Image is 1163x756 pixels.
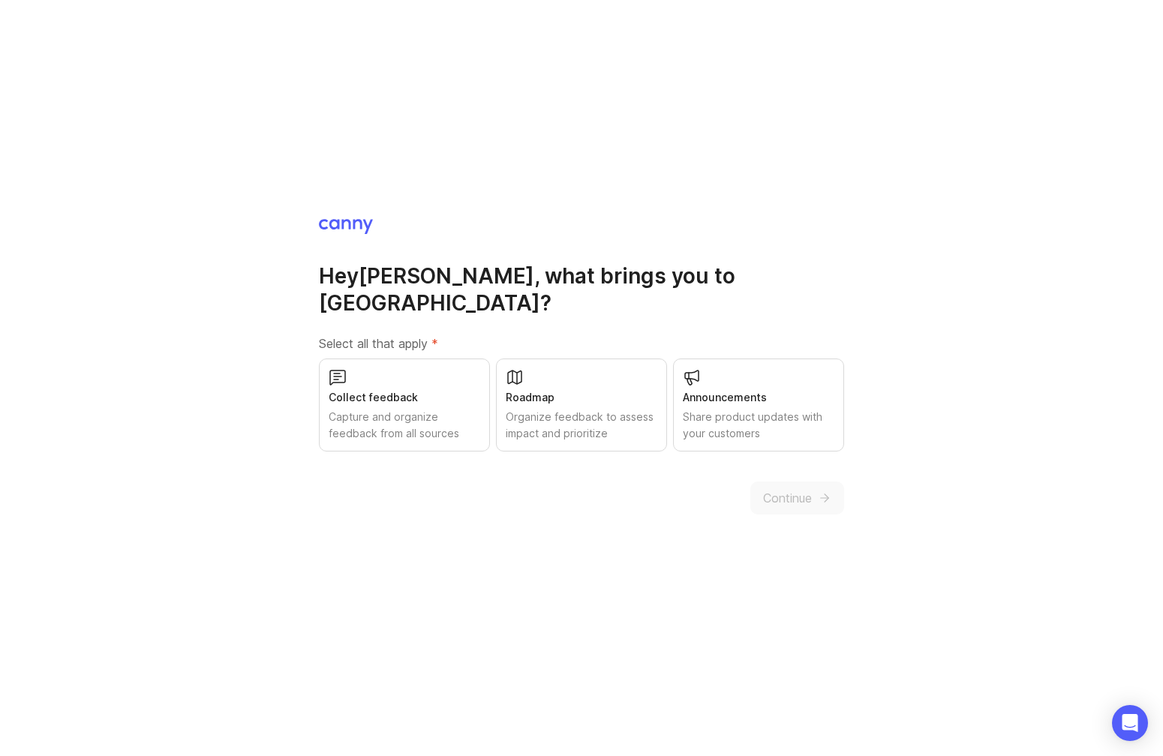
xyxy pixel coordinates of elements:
img: Canny Home [319,219,373,234]
div: Organize feedback to assess impact and prioritize [506,409,657,442]
button: AnnouncementsShare product updates with your customers [673,358,844,451]
div: Roadmap [506,389,657,406]
span: Continue [763,489,812,507]
div: Capture and organize feedback from all sources [329,409,480,442]
div: Share product updates with your customers [683,409,834,442]
button: Continue [750,481,844,514]
h1: Hey [PERSON_NAME] , what brings you to [GEOGRAPHIC_DATA]? [319,262,844,316]
div: Collect feedback [329,389,480,406]
div: Announcements [683,389,834,406]
label: Select all that apply [319,334,844,352]
button: Collect feedbackCapture and organize feedback from all sources [319,358,490,451]
div: Open Intercom Messenger [1112,705,1148,741]
button: RoadmapOrganize feedback to assess impact and prioritize [496,358,667,451]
